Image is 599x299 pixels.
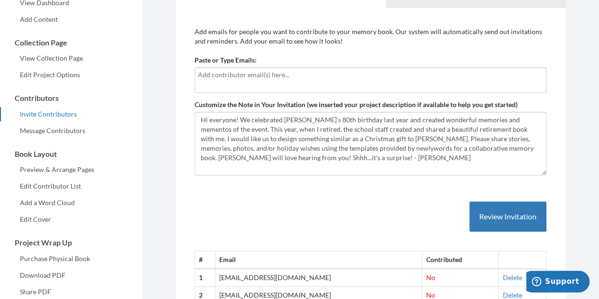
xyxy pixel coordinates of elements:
th: # [195,251,215,269]
h3: Contributors [0,94,142,102]
label: Paste or Type Emails: [195,55,257,65]
p: Add emails for people you want to contribute to your memory book. Our system will automatically s... [195,27,546,46]
h3: Book Layout [0,150,142,158]
td: [EMAIL_ADDRESS][DOMAIN_NAME] [215,269,422,286]
button: Review Invitation [469,201,546,232]
a: Delete [502,273,522,281]
th: 1 [195,269,215,286]
span: No [426,291,435,299]
label: Customize the Note in Your Invitation (we inserted your project description if available to help ... [195,100,518,109]
h3: Project Wrap Up [0,238,142,247]
th: Contributed [422,251,499,269]
span: No [426,273,435,281]
input: Add contributor email(s) here... [198,70,543,80]
iframe: Opens a widget where you can chat to one of our agents [526,271,590,294]
th: Email [215,251,422,269]
h3: Collection Page [0,38,142,47]
textarea: Hi everyone! We celebrated [PERSON_NAME]'s 80th birthday last year and created wonderful memories... [195,112,546,175]
a: Delete [502,291,522,299]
